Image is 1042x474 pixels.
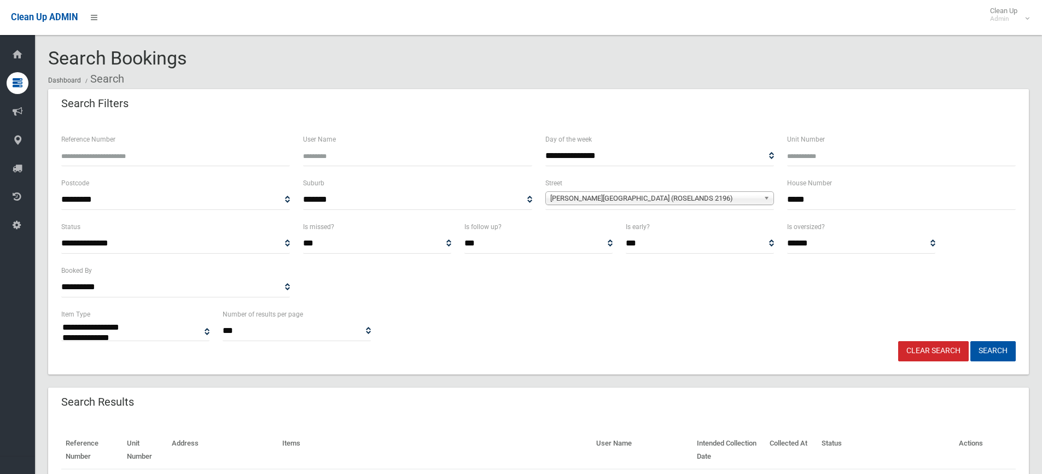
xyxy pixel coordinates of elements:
span: [PERSON_NAME][GEOGRAPHIC_DATA] (ROSELANDS 2196) [550,192,759,205]
th: Collected At [765,431,818,469]
th: Unit Number [123,431,167,469]
th: User Name [592,431,692,469]
label: Status [61,221,80,233]
label: Day of the week [545,133,592,145]
label: Is missed? [303,221,334,233]
label: Item Type [61,308,90,320]
label: Number of results per page [223,308,303,320]
th: Intended Collection Date [692,431,765,469]
th: Items [278,431,592,469]
th: Status [817,431,954,469]
label: Is oversized? [787,221,825,233]
th: Reference Number [61,431,123,469]
label: Street [545,177,562,189]
th: Address [167,431,278,469]
small: Admin [990,15,1017,23]
span: Clean Up [985,7,1028,23]
label: Unit Number [787,133,825,145]
span: Search Bookings [48,47,187,69]
button: Search [970,341,1016,361]
label: Suburb [303,177,324,189]
label: Booked By [61,265,92,277]
label: Reference Number [61,133,115,145]
label: Is follow up? [464,221,502,233]
label: Is early? [626,221,650,233]
a: Clear Search [898,341,969,361]
span: Clean Up ADMIN [11,12,78,22]
header: Search Filters [48,93,142,114]
label: User Name [303,133,336,145]
a: Dashboard [48,77,81,84]
header: Search Results [48,391,147,413]
label: House Number [787,177,832,189]
th: Actions [954,431,1016,469]
li: Search [83,69,124,89]
label: Postcode [61,177,89,189]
